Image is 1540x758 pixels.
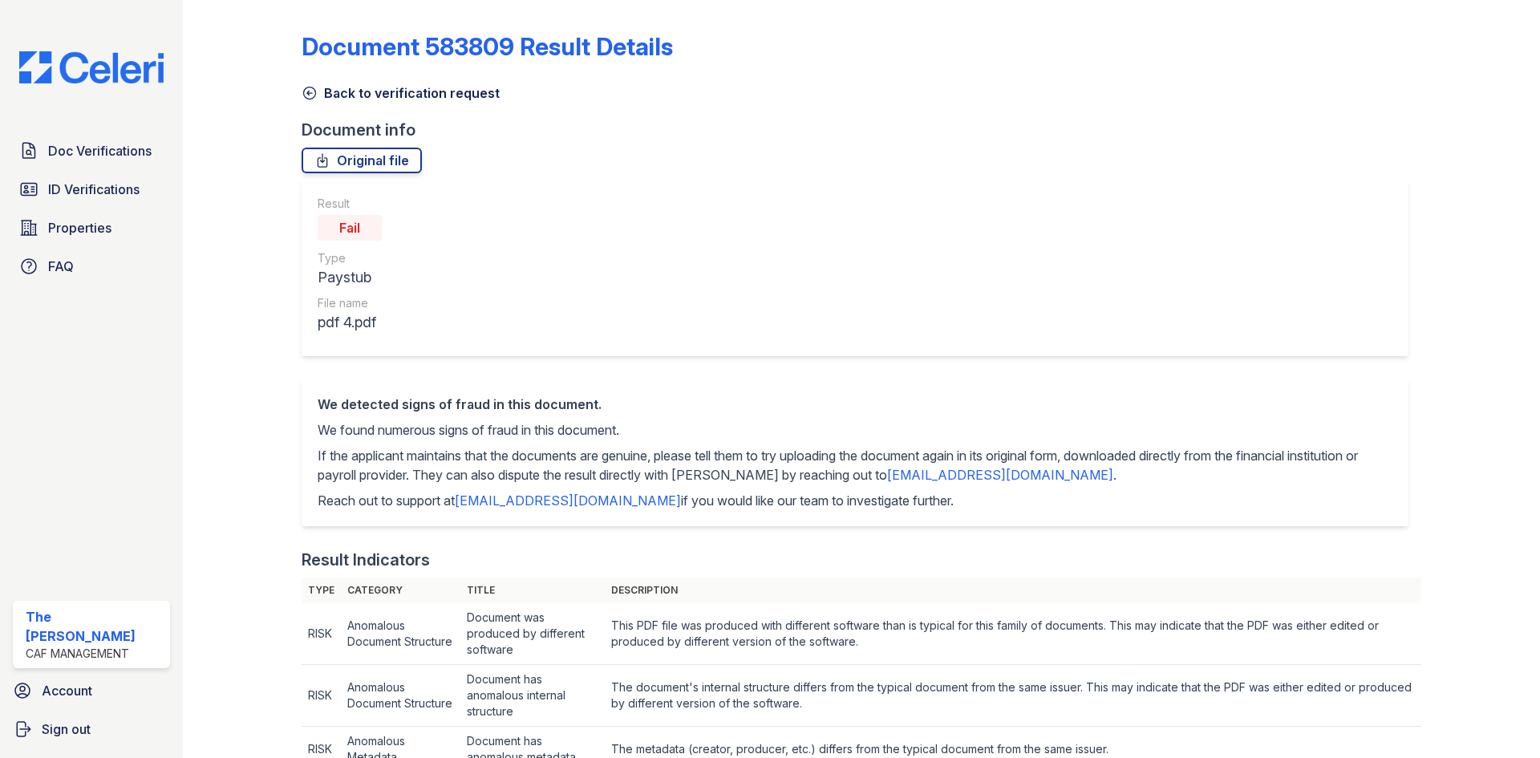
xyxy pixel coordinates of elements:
div: pdf 4.pdf [318,311,382,334]
td: This PDF file was produced with different software than is typical for this family of documents. ... [605,603,1421,665]
div: Paystub [318,266,382,289]
div: CAF Management [26,646,164,662]
div: File name [318,295,382,311]
span: Properties [48,218,111,237]
div: Result Indicators [302,549,430,571]
div: Document info [302,119,1421,141]
div: Type [318,250,382,266]
a: ID Verifications [13,173,170,205]
th: Title [460,578,604,603]
a: Properties [13,212,170,244]
a: FAQ [13,250,170,282]
span: Doc Verifications [48,141,152,160]
span: Account [42,681,92,700]
span: ID Verifications [48,180,140,199]
div: The [PERSON_NAME] [26,607,164,646]
p: Reach out to support at if you would like our team to investigate further. [318,491,1392,510]
span: . [1113,467,1116,483]
td: Anomalous Document Structure [341,603,461,665]
span: FAQ [48,257,74,276]
img: CE_Logo_Blue-a8612792a0a2168367f1c8372b55b34899dd931a85d93a1a3d3e32e68fde9ad4.png [6,51,176,83]
a: Document 583809 Result Details [302,32,673,61]
td: Anomalous Document Structure [341,665,461,727]
p: If the applicant maintains that the documents are genuine, please tell them to try uploading the ... [318,446,1392,484]
a: Original file [302,148,422,173]
a: [EMAIL_ADDRESS][DOMAIN_NAME] [455,492,681,509]
td: Document was produced by different software [460,603,604,665]
a: Doc Verifications [13,135,170,167]
div: We detected signs of fraud in this document. [318,395,1392,414]
a: [EMAIL_ADDRESS][DOMAIN_NAME] [887,467,1113,483]
th: Category [341,578,461,603]
td: RISK [302,665,341,727]
a: Sign out [6,713,176,745]
a: Back to verification request [302,83,500,103]
td: The document's internal structure differs from the typical document from the same issuer. This ma... [605,665,1421,727]
td: Document has anomalous internal structure [460,665,604,727]
th: Description [605,578,1421,603]
a: Account [6,675,176,707]
div: Result [318,196,382,212]
span: Sign out [42,719,91,739]
th: Type [302,578,341,603]
td: RISK [302,603,341,665]
p: We found numerous signs of fraud in this document. [318,420,1392,440]
div: Fail [318,215,382,241]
